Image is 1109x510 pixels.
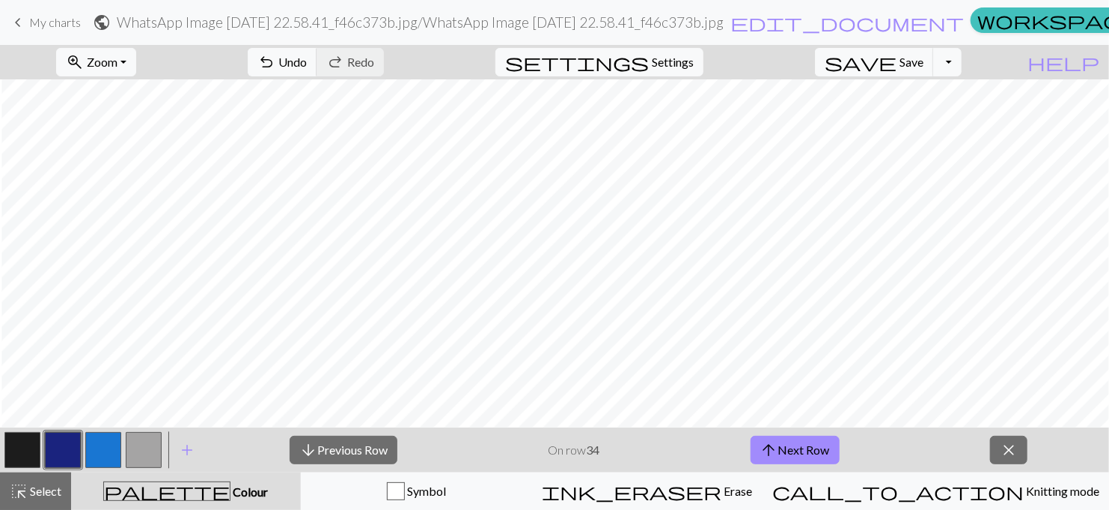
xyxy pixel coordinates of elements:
[405,484,446,498] span: Symbol
[9,12,27,33] span: keyboard_arrow_left
[825,52,896,73] span: save
[178,440,196,461] span: add
[495,48,703,76] button: SettingsSettings
[1027,52,1099,73] span: help
[505,52,649,73] span: settings
[230,485,268,499] span: Colour
[104,481,230,502] span: palette
[542,481,721,502] span: ink_eraser
[730,12,964,33] span: edit_document
[28,484,61,498] span: Select
[531,473,763,510] button: Erase
[299,440,317,461] span: arrow_downward
[66,52,84,73] span: zoom_in
[290,436,397,464] button: Previous Row
[93,12,111,33] span: public
[548,441,599,459] p: On row
[760,440,778,461] span: arrow_upward
[248,48,317,76] button: Undo
[87,55,117,69] span: Zoom
[29,15,81,29] span: My charts
[9,10,81,35] a: My charts
[117,13,724,31] h2: WhatsApp Image [DATE] 22.58.41_f46c373b.jpg / WhatsApp Image [DATE] 22.58.41_f46c373b.jpg
[1024,484,1099,498] span: Knitting mode
[257,52,275,73] span: undo
[71,473,301,510] button: Colour
[899,55,923,69] span: Save
[586,443,599,457] strong: 34
[721,484,752,498] span: Erase
[1000,440,1018,461] span: close
[278,55,307,69] span: Undo
[10,481,28,502] span: highlight_alt
[505,53,649,71] i: Settings
[751,436,840,464] button: Next Row
[772,481,1024,502] span: call_to_action
[652,53,694,71] span: Settings
[301,473,532,510] button: Symbol
[815,48,934,76] button: Save
[763,473,1109,510] button: Knitting mode
[56,48,136,76] button: Zoom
